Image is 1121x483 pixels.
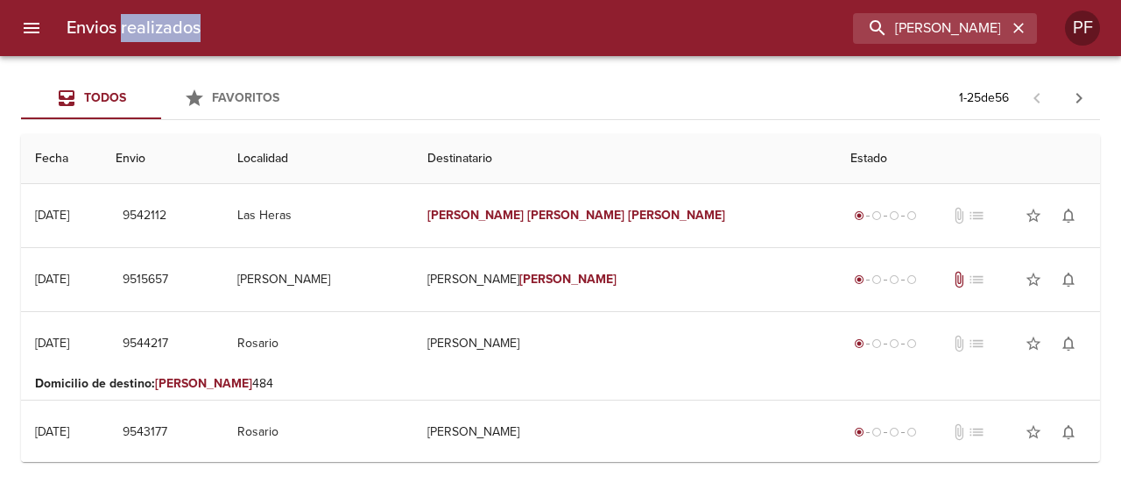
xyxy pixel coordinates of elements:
div: [DATE] [35,208,69,223]
button: menu [11,7,53,49]
th: Destinatario [413,134,836,184]
button: 9542112 [116,200,173,232]
div: Generado [850,207,920,224]
span: radio_button_checked [854,210,864,221]
span: radio_button_unchecked [889,338,899,349]
span: No tiene documentos adjuntos [950,335,968,352]
div: Generado [850,271,920,288]
span: star_border [1025,335,1042,352]
em: [PERSON_NAME] [628,208,725,223]
span: radio_button_checked [854,338,864,349]
input: buscar [853,13,1007,44]
span: radio_button_unchecked [889,427,899,437]
button: 9544217 [116,328,175,360]
span: radio_button_unchecked [871,427,882,437]
span: Favoritos [212,90,279,105]
div: [DATE] [35,424,69,439]
button: Activar notificaciones [1051,415,1086,450]
b: Domicilio de destino : [35,376,155,391]
span: star_border [1025,423,1042,441]
td: [PERSON_NAME] [413,248,836,311]
span: radio_button_unchecked [871,210,882,221]
span: 9542112 [123,205,166,227]
h6: Envios realizados [67,14,201,42]
span: notifications_none [1060,423,1077,441]
span: 9543177 [123,422,167,444]
p: 484 [35,375,1086,393]
div: Generado [850,335,920,352]
span: No tiene pedido asociado [968,335,985,352]
span: No tiene pedido asociado [968,271,985,288]
span: No tiene documentos adjuntos [950,207,968,224]
span: radio_button_unchecked [889,210,899,221]
em: [PERSON_NAME] [519,272,617,287]
button: Activar notificaciones [1051,198,1086,233]
td: Rosario [223,401,412,464]
span: radio_button_checked [854,274,864,285]
td: [PERSON_NAME] [223,248,412,311]
span: radio_button_unchecked [906,210,917,221]
span: star_border [1025,271,1042,288]
span: Pagina siguiente [1058,77,1100,119]
button: Activar notificaciones [1051,326,1086,361]
span: radio_button_unchecked [906,274,917,285]
td: [PERSON_NAME] [413,312,836,375]
button: Agregar a favoritos [1016,198,1051,233]
span: Tiene documentos adjuntos [950,271,968,288]
span: 9544217 [123,333,168,355]
span: radio_button_unchecked [871,274,882,285]
span: notifications_none [1060,335,1077,352]
button: Agregar a favoritos [1016,415,1051,450]
span: star_border [1025,207,1042,224]
td: Las Heras [223,184,412,247]
th: Estado [836,134,1100,184]
button: Agregar a favoritos [1016,326,1051,361]
div: [DATE] [35,336,69,351]
td: Rosario [223,312,412,375]
em: [PERSON_NAME] [155,376,252,391]
td: [PERSON_NAME] [413,401,836,464]
span: No tiene pedido asociado [968,423,985,441]
em: [PERSON_NAME] [527,208,624,223]
span: radio_button_checked [854,427,864,437]
span: radio_button_unchecked [906,427,917,437]
div: PF [1065,11,1100,46]
em: [PERSON_NAME] [427,208,525,223]
span: radio_button_unchecked [871,338,882,349]
span: radio_button_unchecked [906,338,917,349]
th: Localidad [223,134,412,184]
span: list [968,207,985,224]
p: 1 - 25 de 56 [959,89,1009,107]
span: No tiene documentos adjuntos [950,423,968,441]
span: notifications_none [1060,271,1077,288]
div: Generado [850,423,920,441]
span: Todos [84,90,126,105]
span: 9515657 [123,269,168,291]
span: notifications_none [1060,207,1077,224]
th: Envio [102,134,223,184]
div: [DATE] [35,272,69,287]
span: radio_button_unchecked [889,274,899,285]
div: Tabs Envios [21,77,301,119]
button: 9543177 [116,416,174,449]
div: Abrir información de usuario [1065,11,1100,46]
button: Agregar a favoritos [1016,262,1051,297]
button: 9515657 [116,264,175,296]
th: Fecha [21,134,102,184]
